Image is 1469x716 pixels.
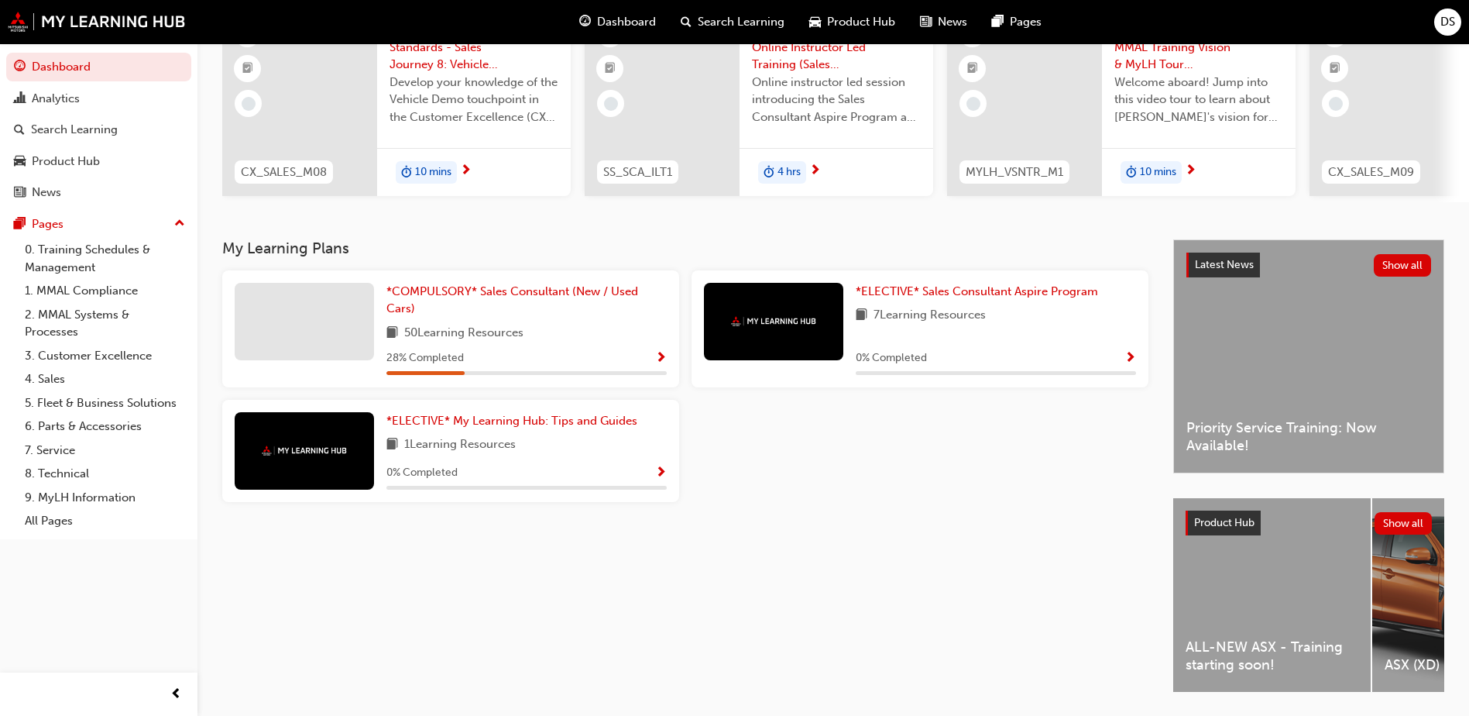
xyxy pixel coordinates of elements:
span: car-icon [14,155,26,169]
button: Show Progress [655,463,667,483]
span: MYLH_VSNTR_M1 [966,164,1063,181]
a: Product Hub [6,147,191,176]
img: mmal [262,446,347,456]
span: guage-icon [14,60,26,74]
div: Product Hub [32,153,100,170]
span: Priority Service Training: Now Available! [1186,419,1431,454]
span: 1 Learning Resources [404,435,516,455]
button: Show Progress [1124,349,1136,368]
a: News [6,178,191,207]
a: Product HubShow all [1186,511,1432,535]
span: next-icon [809,164,821,178]
a: pages-iconPages [980,6,1054,38]
div: Pages [32,215,63,233]
span: 4 hrs [777,164,801,181]
a: 4. Sales [19,367,191,391]
span: duration-icon [1126,163,1137,183]
span: 0 % Completed [856,349,927,367]
span: up-icon [174,214,185,234]
a: 8. Technical [19,462,191,486]
span: search-icon [681,12,692,32]
span: learningRecordVerb_NONE-icon [1329,97,1343,111]
button: Pages [6,210,191,239]
span: Online instructor led session introducing the Sales Consultant Aspire Program and outlining what ... [752,74,921,126]
img: mmal [731,316,816,326]
span: search-icon [14,123,25,137]
a: guage-iconDashboard [567,6,668,38]
span: learningRecordVerb_NONE-icon [966,97,980,111]
h3: My Learning Plans [222,239,1148,257]
a: 9. MyLH Information [19,486,191,510]
span: news-icon [920,12,932,32]
a: 2. MMAL Systems & Processes [19,303,191,344]
button: Show Progress [655,349,667,368]
a: Latest NewsShow all [1186,253,1431,277]
span: booktick-icon [242,59,253,79]
a: 7. Service [19,439,191,463]
span: pages-icon [14,218,26,232]
span: booktick-icon [967,59,978,79]
span: duration-icon [764,163,774,183]
span: book-icon [856,306,867,325]
span: news-icon [14,186,26,200]
span: booktick-icon [605,59,616,79]
div: Search Learning [31,121,118,139]
a: 3. Customer Excellence [19,344,191,368]
span: *ELECTIVE* My Learning Hub: Tips and Guides [386,414,637,428]
button: DashboardAnalyticsSearch LearningProduct HubNews [6,50,191,210]
a: car-iconProduct Hub [797,6,908,38]
a: news-iconNews [908,6,980,38]
span: *ELECTIVE* Sales Consultant Aspire Program [856,284,1098,298]
a: *ELECTIVE* Sales Consultant Aspire Program [856,283,1104,301]
span: guage-icon [579,12,591,32]
a: Latest NewsShow allPriority Service Training: Now Available! [1173,239,1444,473]
a: 1. MMAL Compliance [19,279,191,303]
span: ALL-NEW ASX - Training starting soon! [1186,639,1358,673]
a: SS_SCA_ILT1Program Orientation: Online Instructor Led Training (Sales Consultant Aspire Program)O... [585,9,933,196]
span: Search Learning [698,13,784,31]
a: *ELECTIVE* My Learning Hub: Tips and Guides [386,412,644,430]
span: booktick-icon [1330,59,1340,79]
span: learningRecordVerb_NONE-icon [242,97,256,111]
a: ALL-NEW ASX - Training starting soon! [1173,498,1371,692]
span: News [938,13,967,31]
a: 0. Training Schedules & Management [19,238,191,279]
a: 5. Fleet & Business Solutions [19,391,191,415]
span: prev-icon [170,685,182,704]
div: Analytics [32,90,80,108]
button: Show all [1375,512,1433,535]
span: Dashboard [597,13,656,31]
span: DS [1440,13,1455,31]
a: CX_SALES_M08Mitsubishi CX Standards - Sales Journey 8: Vehicle DemoDevelop your knowledge of the ... [222,9,571,196]
span: 10 mins [415,164,451,181]
span: Mitsubishi CX Standards - Sales Journey 8: Vehicle Demo [390,21,558,74]
span: 28 % Completed [386,349,464,367]
a: MYLH_VSNTR_M1My Learning Hub: MMAL Training Vision & MyLH Tour (Elective)Welcome aboard! Jump int... [947,9,1296,196]
button: Show all [1374,254,1432,277]
div: News [32,184,61,201]
span: duration-icon [401,163,412,183]
span: car-icon [809,12,821,32]
span: CX_SALES_M08 [241,164,327,181]
span: pages-icon [992,12,1004,32]
span: 10 mins [1140,164,1176,181]
a: Analytics [6,84,191,113]
span: Show Progress [655,466,667,480]
span: Program Orientation: Online Instructor Led Training (Sales Consultant Aspire Program) [752,21,921,74]
span: book-icon [386,324,398,343]
span: SS_SCA_ILT1 [603,164,672,181]
a: 6. Parts & Accessories [19,415,191,439]
span: book-icon [386,435,398,455]
button: DS [1434,9,1461,36]
span: Product Hub [1194,516,1254,529]
span: Pages [1010,13,1042,31]
a: Search Learning [6,115,191,144]
span: 0 % Completed [386,464,458,482]
a: mmal [8,12,186,32]
a: *COMPULSORY* Sales Consultant (New / Used Cars) [386,283,667,318]
span: *COMPULSORY* Sales Consultant (New / Used Cars) [386,284,638,316]
span: next-icon [460,164,472,178]
span: Develop your knowledge of the Vehicle Demo touchpoint in the Customer Excellence (CX) Sales journey. [390,74,558,126]
span: 7 Learning Resources [874,306,986,325]
span: Welcome aboard! Jump into this video tour to learn about [PERSON_NAME]'s vision for your learning... [1114,74,1283,126]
